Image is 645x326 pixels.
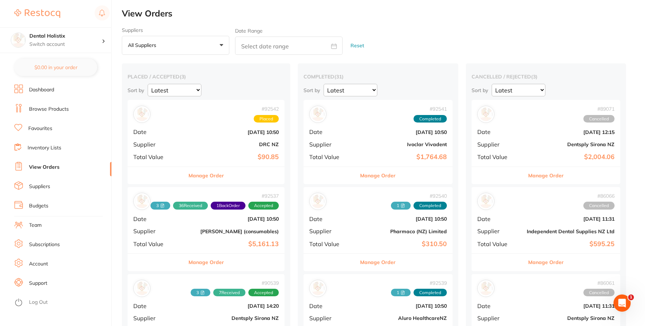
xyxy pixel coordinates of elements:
img: Dental Holistix [11,33,25,47]
b: [DATE] 10:50 [186,129,279,135]
span: Supplier [477,228,521,234]
p: Switch account [29,41,102,48]
img: Pharmaco (NZ) Limited [311,195,325,208]
b: [DATE] 11:31 [527,216,615,222]
span: Total Value [133,154,180,160]
button: $0.00 in your order [14,59,97,76]
a: Team [29,222,42,229]
span: Accepted [248,289,279,297]
span: Supplier [133,228,180,234]
b: $595.25 [527,240,615,248]
span: Date [477,216,521,222]
span: Date [477,303,521,309]
img: DRC NZ [135,107,149,121]
b: Dentsply Sirona NZ [527,142,615,147]
a: Subscriptions [29,241,60,248]
span: Supplier [133,315,180,321]
p: Sort by [128,87,144,94]
span: Date [133,129,180,135]
span: Date [309,303,353,309]
span: Received [391,289,411,297]
span: Cancelled [583,202,615,210]
b: [DATE] 10:50 [359,216,447,222]
button: Manage Order [360,254,396,271]
b: $310.50 [359,240,447,248]
b: $5,161.13 [186,240,279,248]
b: $2,004.06 [527,153,615,161]
b: Ivoclar Vivadent [359,142,447,147]
span: # 89071 [583,106,615,112]
span: Date [133,303,180,309]
b: [DATE] 10:50 [359,303,447,309]
img: Independent Dental Supplies NZ Ltd [479,195,493,208]
span: Placed [254,115,279,123]
button: Manage Order [528,254,564,271]
label: Date Range [235,28,263,34]
b: [DATE] 10:50 [186,216,279,222]
button: Manage Order [360,167,396,184]
a: Browse Products [29,106,69,113]
button: All suppliers [122,36,229,55]
p: Sort by [304,87,320,94]
button: Manage Order [528,167,564,184]
p: All suppliers [128,42,159,48]
span: Supplier [477,141,521,148]
a: View Orders [29,164,59,171]
a: Account [29,260,48,268]
div: Henry Schein Halas (consumables)#925373 36Received1BackOrderAcceptedDate[DATE] 10:50Supplier[PERS... [128,187,285,271]
span: 1 [628,294,634,300]
span: # 92539 [391,280,447,286]
input: Select date range [235,37,343,55]
span: # 92537 [150,193,279,199]
span: Date [309,129,353,135]
h4: Dental Holistix [29,33,102,40]
span: Total Value [477,154,521,160]
span: Supplier [477,315,521,321]
span: Date [133,216,180,222]
span: Supplier [133,141,180,148]
img: Ivoclar Vivadent [311,107,325,121]
img: Dentsply Sirona NZ [479,107,493,121]
span: Completed [414,202,447,210]
b: Dentsply Sirona NZ [186,315,279,321]
label: Suppliers [122,27,229,33]
span: Total Value [133,241,180,247]
span: # 86066 [583,193,615,199]
a: Favourites [28,125,52,132]
h2: cancelled / rejected ( 3 ) [472,73,621,80]
img: Dentsply Sirona NZ [479,282,493,295]
b: [DATE] 10:50 [359,129,447,135]
b: $1,764.68 [359,153,447,161]
span: # 92542 [254,106,279,112]
button: Reset [348,36,366,55]
b: [DATE] 14:20 [186,303,279,309]
b: [DATE] 12:15 [527,129,615,135]
h2: View Orders [122,9,645,19]
span: Received [391,202,411,210]
span: # 90539 [191,280,279,286]
span: Total Value [477,241,521,247]
span: Completed [414,115,447,123]
img: Dentsply Sirona NZ [135,282,149,295]
span: # 86061 [583,280,615,286]
button: Log Out [14,297,109,308]
span: Received [173,202,208,210]
a: Restocq Logo [14,5,60,22]
b: $90.85 [186,153,279,161]
a: Inventory Lists [28,144,61,152]
span: Completed [414,289,447,297]
h2: completed ( 31 ) [304,73,453,80]
span: # 92540 [391,193,447,199]
iframe: Intercom live chat [613,294,631,312]
b: [PERSON_NAME] (consumables) [186,229,279,234]
span: # 92541 [414,106,447,112]
span: Received [150,202,170,210]
a: Log Out [29,299,48,306]
b: DRC NZ [186,142,279,147]
b: Independent Dental Supplies NZ Ltd [527,229,615,234]
span: Back orders [211,202,245,210]
b: Aluro HealthcareNZ [359,315,447,321]
span: Supplier [309,315,353,321]
span: Cancelled [583,289,615,297]
b: Dentsply Sirona NZ [527,315,615,321]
